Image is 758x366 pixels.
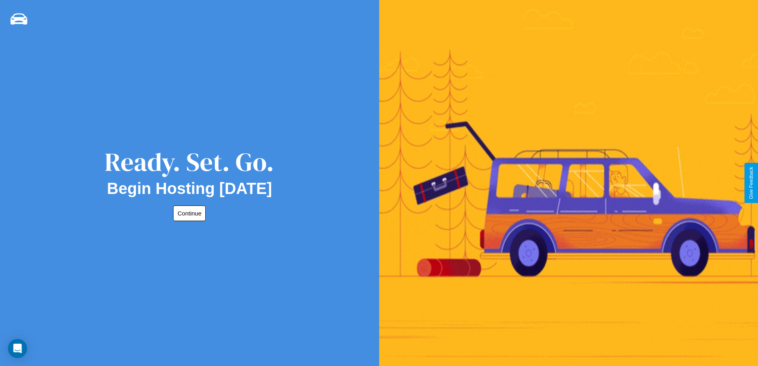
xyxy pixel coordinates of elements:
[105,144,274,180] div: Ready. Set. Go.
[8,339,27,358] div: Open Intercom Messenger
[748,167,754,199] div: Give Feedback
[107,180,272,198] h2: Begin Hosting [DATE]
[173,206,206,221] button: Continue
